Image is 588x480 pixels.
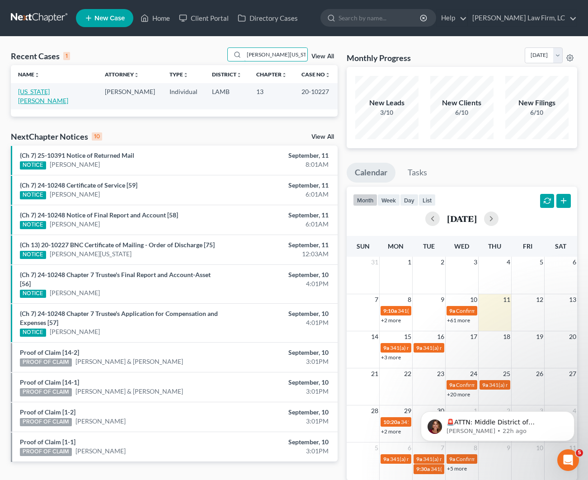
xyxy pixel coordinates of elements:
[381,317,401,324] a: +2 more
[162,83,205,109] td: Individual
[34,72,40,78] i: unfold_more
[231,151,328,160] div: September, 11
[568,368,577,379] span: 27
[437,10,467,26] a: Help
[469,368,478,379] span: 24
[502,331,511,342] span: 18
[20,251,46,259] div: NOTICE
[169,71,188,78] a: Typeunfold_more
[20,221,46,229] div: NOTICE
[174,10,233,26] a: Client Portal
[388,242,404,250] span: Mon
[482,381,488,388] span: 9a
[374,294,379,305] span: 7
[390,344,477,351] span: 341(a) meeting for [PERSON_NAME]
[311,134,334,140] a: View All
[92,132,102,141] div: 10
[20,408,75,416] a: Proof of Claim [1-2]
[383,307,397,314] span: 9:10a
[535,368,544,379] span: 26
[231,240,328,249] div: September, 11
[105,71,139,78] a: Attorneyunfold_more
[454,242,469,250] span: Wed
[523,242,532,250] span: Fri
[94,15,125,22] span: New Case
[20,241,215,249] a: (Ch 13) 20-10227 BNC Certificate of Mailing - Order of Discharge [75]
[231,249,328,259] div: 12:03AM
[20,211,178,219] a: (Ch 7) 24-10248 Notice of Final Report and Account [58]
[231,220,328,229] div: 6:01AM
[355,98,419,108] div: New Leads
[20,329,46,337] div: NOTICE
[400,163,435,183] a: Tasks
[231,408,328,417] div: September, 10
[381,354,401,361] a: +3 more
[535,294,544,305] span: 12
[469,294,478,305] span: 10
[20,388,72,396] div: PROOF OF CLAIM
[568,294,577,305] span: 13
[400,194,419,206] button: day
[419,194,436,206] button: list
[383,344,389,351] span: 9a
[20,418,72,426] div: PROOF OF CLAIM
[403,331,412,342] span: 15
[75,447,126,456] a: [PERSON_NAME]
[20,191,46,199] div: NOTICE
[572,257,577,268] span: 6
[431,466,566,472] span: 341(a) meeting for [PERSON_NAME] & [PERSON_NAME]
[401,419,488,425] span: 341(a) meeting for [PERSON_NAME]
[347,163,395,183] a: Calendar
[468,10,577,26] a: [PERSON_NAME] Law Firm, LC
[231,417,328,426] div: 3:01PM
[50,160,100,169] a: [PERSON_NAME]
[20,358,72,367] div: PROOF OF CLAIM
[231,318,328,327] div: 4:01PM
[50,249,132,259] a: [PERSON_NAME][US_STATE]
[212,71,242,78] a: Districtunfold_more
[20,348,79,356] a: Proof of Claim [14-2]
[311,53,334,60] a: View All
[11,131,102,142] div: NextChapter Notices
[416,344,422,351] span: 9a
[436,331,445,342] span: 16
[535,331,544,342] span: 19
[381,428,401,435] a: +2 more
[505,98,569,108] div: New Filings
[407,392,588,456] iframe: Intercom notifications message
[568,331,577,342] span: 20
[244,48,307,61] input: Search by name...
[231,348,328,357] div: September, 10
[423,456,510,462] span: 341(a) meeting for [PERSON_NAME]
[456,456,559,462] span: Confirmation hearing for [PERSON_NAME]
[370,257,379,268] span: 31
[50,190,100,199] a: [PERSON_NAME]
[576,449,583,456] span: 5
[539,257,544,268] span: 5
[416,466,430,472] span: 9:30a
[231,181,328,190] div: September, 11
[231,160,328,169] div: 8:01AM
[183,72,188,78] i: unfold_more
[50,288,100,297] a: [PERSON_NAME]
[440,294,445,305] span: 9
[20,378,79,386] a: Proof of Claim [14-1]
[449,381,455,388] span: 9a
[377,194,400,206] button: week
[449,456,455,462] span: 9a
[50,220,100,229] a: [PERSON_NAME]
[18,71,40,78] a: Nameunfold_more
[449,307,455,314] span: 9a
[231,270,328,279] div: September, 10
[282,72,287,78] i: unfold_more
[325,72,330,78] i: unfold_more
[407,442,412,453] span: 6
[430,108,494,117] div: 6/10
[505,108,569,117] div: 6/10
[231,378,328,387] div: September, 10
[374,442,379,453] span: 5
[11,51,70,61] div: Recent Cases
[407,294,412,305] span: 8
